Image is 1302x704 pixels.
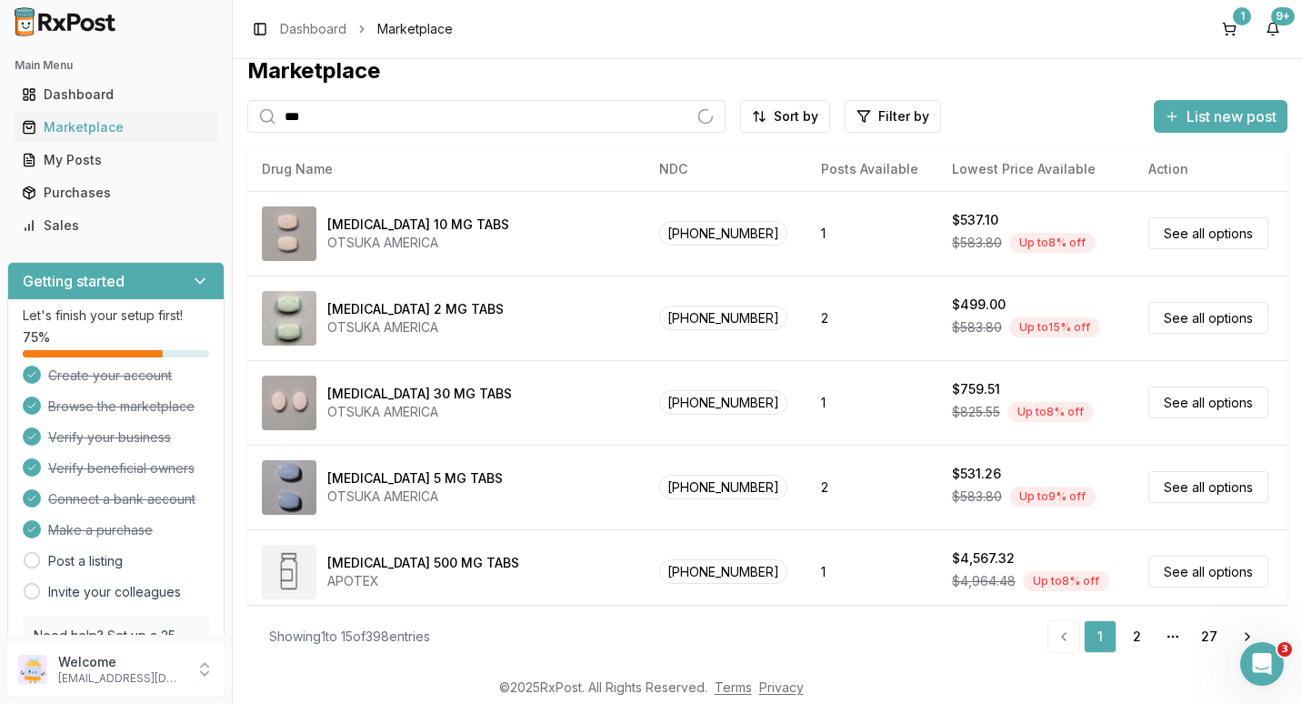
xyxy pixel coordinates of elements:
[15,144,217,176] a: My Posts
[659,221,787,246] span: [PHONE_NUMBER]
[1009,233,1096,253] div: Up to 8 % off
[1148,302,1268,334] a: See all options
[1215,15,1244,44] button: 1
[952,465,1001,483] div: $531.26
[15,58,217,73] h2: Main Menu
[58,671,185,686] p: [EMAIL_ADDRESS][DOMAIN_NAME]
[22,85,210,104] div: Dashboard
[48,459,195,478] span: Verify beneficial owners
[952,488,1002,506] span: $583.80
[327,403,512,421] div: OTSUKA AMERICA
[23,328,50,347] span: 75 %
[952,318,1002,337] span: $583.80
[280,20,453,38] nav: breadcrumb
[1148,556,1268,588] a: See all options
[1009,487,1096,507] div: Up to 9 % off
[22,151,210,169] div: My Posts
[247,56,1287,85] div: Marketplace
[1009,317,1100,337] div: Up to 15 % off
[659,390,787,415] span: [PHONE_NUMBER]
[48,428,171,447] span: Verify your business
[645,147,807,191] th: NDC
[15,209,217,242] a: Sales
[58,653,185,671] p: Welcome
[759,679,804,695] a: Privacy
[262,206,316,261] img: Abilify 10 MG TABS
[327,469,503,488] div: [MEDICAL_DATA] 5 MG TABS
[806,191,937,276] td: 1
[1007,402,1094,422] div: Up to 8 % off
[48,367,172,385] span: Create your account
[1258,15,1287,44] button: 9+
[1134,147,1287,191] th: Action
[806,529,937,614] td: 1
[262,376,316,430] img: Abilify 30 MG TABS
[269,628,430,646] div: Showing 1 to 15 of 398 entries
[7,178,225,207] button: Purchases
[22,118,210,136] div: Marketplace
[1154,109,1287,127] a: List new post
[48,583,181,601] a: Invite your colleagues
[377,20,453,38] span: Marketplace
[15,111,217,144] a: Marketplace
[327,488,503,506] div: OTSUKA AMERICA
[327,385,512,403] div: [MEDICAL_DATA] 30 MG TABS
[1148,471,1268,503] a: See all options
[1047,620,1266,653] nav: pagination
[1120,620,1153,653] a: 2
[952,211,998,229] div: $537.10
[48,490,195,508] span: Connect a bank account
[952,296,1006,314] div: $499.00
[878,107,929,126] span: Filter by
[1229,620,1266,653] a: Go to next page
[327,572,519,590] div: APOTEX
[7,211,225,240] button: Sales
[952,549,1015,568] div: $4,567.32
[952,403,1000,421] span: $825.55
[22,216,210,235] div: Sales
[1233,7,1251,25] div: 1
[1271,7,1295,25] div: 9+
[23,307,209,325] p: Let's finish your setup first!
[327,216,509,234] div: [MEDICAL_DATA] 10 MG TABS
[48,397,195,416] span: Browse the marketplace
[1148,387,1268,418] a: See all options
[715,679,752,695] a: Terms
[34,627,198,681] p: Need help? Set up a 25 minute call with our team to set up.
[937,147,1134,191] th: Lowest Price Available
[23,270,125,292] h3: Getting started
[15,176,217,209] a: Purchases
[262,291,316,346] img: Abilify 2 MG TABS
[7,146,225,175] button: My Posts
[659,306,787,330] span: [PHONE_NUMBER]
[1148,217,1268,249] a: See all options
[327,300,504,318] div: [MEDICAL_DATA] 2 MG TABS
[7,80,225,109] button: Dashboard
[7,113,225,142] button: Marketplace
[845,100,941,133] button: Filter by
[1187,106,1277,127] span: List new post
[280,20,346,38] a: Dashboard
[952,572,1016,590] span: $4,964.48
[262,545,316,599] img: Abiraterone Acetate 500 MG TABS
[1240,642,1284,686] iframe: Intercom live chat
[327,234,509,252] div: OTSUKA AMERICA
[952,380,1000,398] div: $759.51
[48,552,123,570] a: Post a listing
[327,554,519,572] div: [MEDICAL_DATA] 500 MG TABS
[952,234,1002,252] span: $583.80
[15,78,217,111] a: Dashboard
[740,100,830,133] button: Sort by
[1277,642,1292,657] span: 3
[327,318,504,337] div: OTSUKA AMERICA
[262,460,316,515] img: Abilify 5 MG TABS
[806,276,937,360] td: 2
[659,475,787,499] span: [PHONE_NUMBER]
[1193,620,1226,653] a: 27
[1084,620,1117,653] a: 1
[22,184,210,202] div: Purchases
[659,559,787,584] span: [PHONE_NUMBER]
[774,107,818,126] span: Sort by
[18,655,47,684] img: User avatar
